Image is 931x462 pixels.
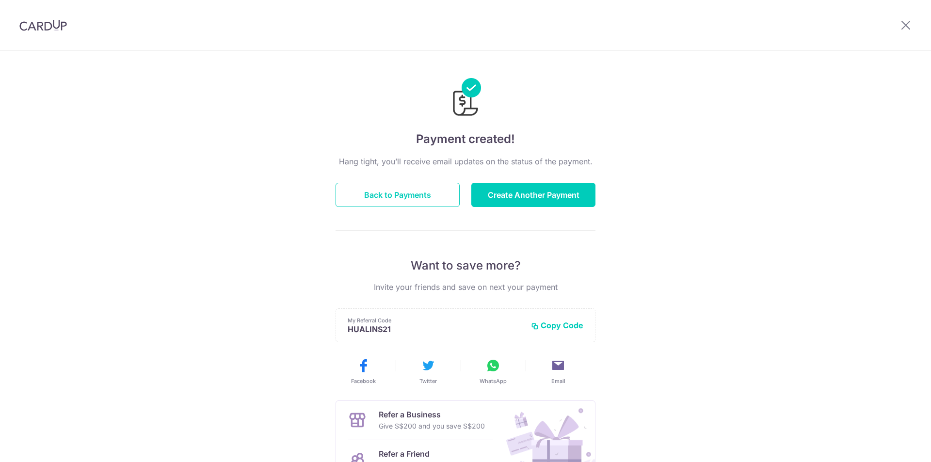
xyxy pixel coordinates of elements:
[419,377,437,385] span: Twitter
[348,317,523,324] p: My Referral Code
[348,324,523,334] p: HUALINS21
[551,377,565,385] span: Email
[471,183,595,207] button: Create Another Payment
[336,183,460,207] button: Back to Payments
[19,19,67,31] img: CardUp
[400,358,457,385] button: Twitter
[450,78,481,119] img: Payments
[480,377,507,385] span: WhatsApp
[336,258,595,273] p: Want to save more?
[531,320,583,330] button: Copy Code
[336,156,595,167] p: Hang tight, you’ll receive email updates on the status of the payment.
[336,281,595,293] p: Invite your friends and save on next your payment
[379,448,476,460] p: Refer a Friend
[379,420,485,432] p: Give S$200 and you save S$200
[335,358,392,385] button: Facebook
[336,130,595,148] h4: Payment created!
[379,409,485,420] p: Refer a Business
[869,433,921,457] iframe: Opens a widget where you can find more information
[351,377,376,385] span: Facebook
[465,358,522,385] button: WhatsApp
[530,358,587,385] button: Email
